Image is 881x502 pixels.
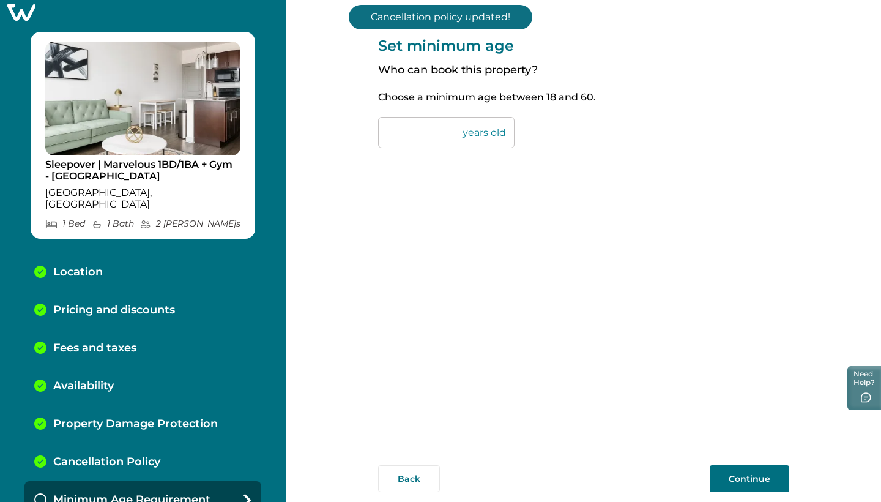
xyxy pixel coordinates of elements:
p: Fees and taxes [53,342,136,355]
p: Availability [53,380,114,393]
p: 1 Bed [45,219,85,229]
p: Location [53,266,103,279]
p: 1 Bath [92,219,134,229]
p: 2 [PERSON_NAME] s [140,219,240,229]
p: Cancellation policy updated! [349,5,532,29]
p: Set minimum age [378,37,789,54]
p: [GEOGRAPHIC_DATA], [GEOGRAPHIC_DATA] [45,187,240,211]
button: Continue [710,465,789,492]
p: Pricing and discounts [53,304,175,317]
p: Who can book this property? [378,64,789,77]
p: Cancellation Policy [53,455,160,469]
p: Choose a minimum age between 18 and 60. [378,91,789,103]
p: Property Damage Protection [53,418,218,431]
p: Sleepover | Marvelous 1BD/1BA + Gym - [GEOGRAPHIC_DATA] [45,159,240,182]
button: Back [378,465,440,492]
img: propertyImage_Sleepover | Marvelous 1BD/1BA + Gym - Little Rock [45,42,240,155]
